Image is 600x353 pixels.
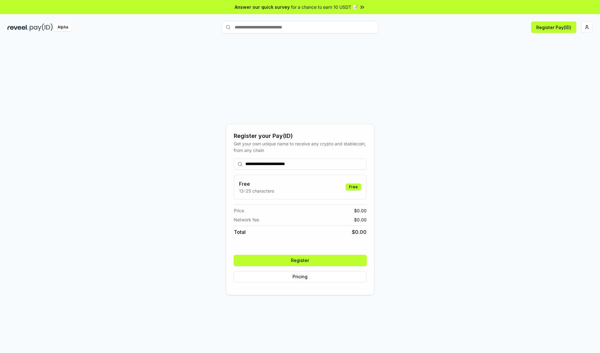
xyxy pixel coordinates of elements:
[235,4,290,10] span: Answer our quick survey
[291,4,358,10] span: for a chance to earn 10 USDT 📝
[234,132,367,140] div: Register your Pay(ID)
[354,207,367,214] span: $ 0.00
[346,184,361,190] div: Free
[234,228,246,236] span: Total
[354,216,367,223] span: $ 0.00
[234,216,259,223] span: Network fee
[234,255,367,266] button: Register
[30,23,53,31] img: pay_id
[234,207,244,214] span: Price
[234,271,367,282] button: Pricing
[531,22,576,33] button: Register Pay(ID)
[239,180,274,188] h3: Free
[234,140,367,154] div: Get your own unique name to receive any crypto and stablecoin, from any chain
[7,23,28,31] img: reveel_dark
[54,23,72,31] div: Alpha
[352,228,367,236] span: $ 0.00
[239,188,274,194] p: 13-25 characters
